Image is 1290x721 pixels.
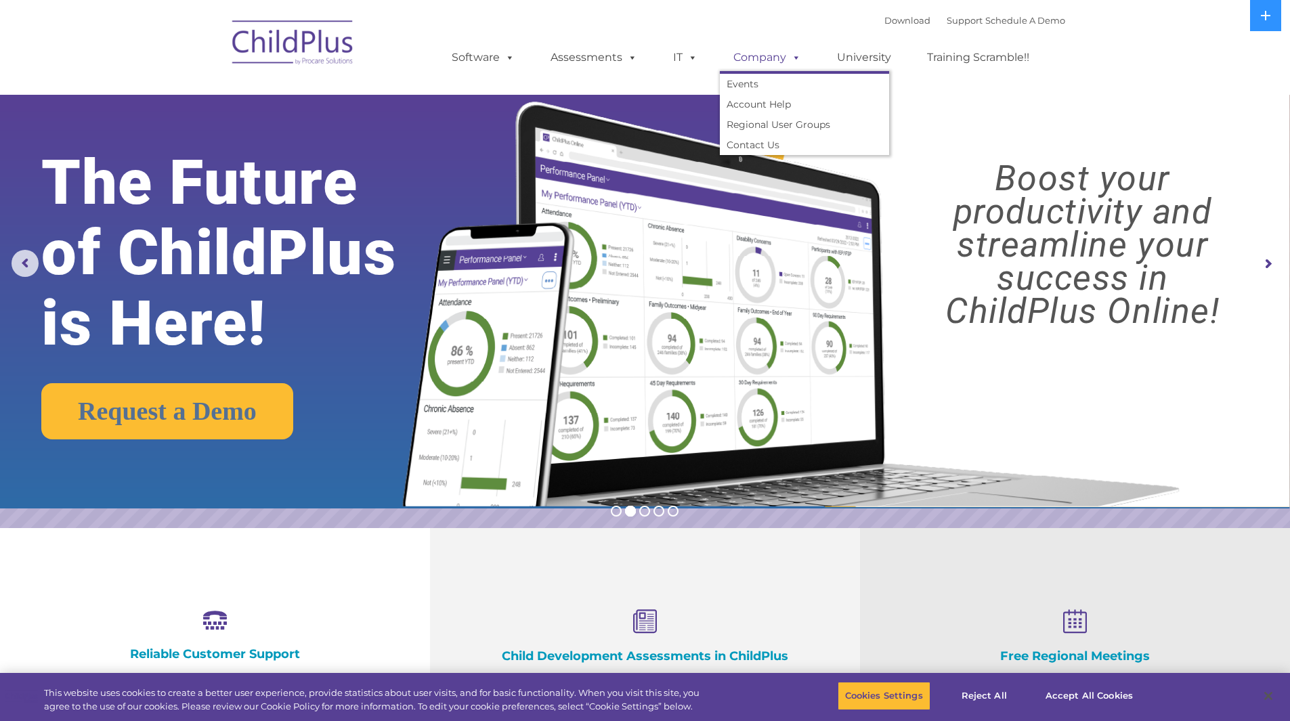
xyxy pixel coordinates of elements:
[68,647,362,661] h4: Reliable Customer Support
[720,135,889,155] a: Contact Us
[1253,681,1283,711] button: Close
[942,682,1027,710] button: Reject All
[928,649,1222,663] h4: Free Regional Meetings
[44,686,710,713] div: This website uses cookies to create a better user experience, provide statistics about user visit...
[884,15,930,26] a: Download
[947,15,983,26] a: Support
[823,44,905,71] a: University
[913,44,1043,71] a: Training Scramble!!
[660,44,711,71] a: IT
[838,682,930,710] button: Cookies Settings
[188,89,230,100] span: Last name
[1038,682,1140,710] button: Accept All Cookies
[720,114,889,135] a: Regional User Groups
[225,11,361,79] img: ChildPlus by Procare Solutions
[41,383,293,439] a: Request a Demo
[720,44,815,71] a: Company
[438,44,528,71] a: Software
[884,15,1065,26] font: |
[720,74,889,94] a: Events
[985,15,1065,26] a: Schedule A Demo
[498,649,792,663] h4: Child Development Assessments in ChildPlus
[891,162,1274,328] rs-layer: Boost your productivity and streamline your success in ChildPlus Online!
[188,145,246,155] span: Phone number
[41,148,453,359] rs-layer: The Future of ChildPlus is Here!
[537,44,651,71] a: Assessments
[720,94,889,114] a: Account Help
